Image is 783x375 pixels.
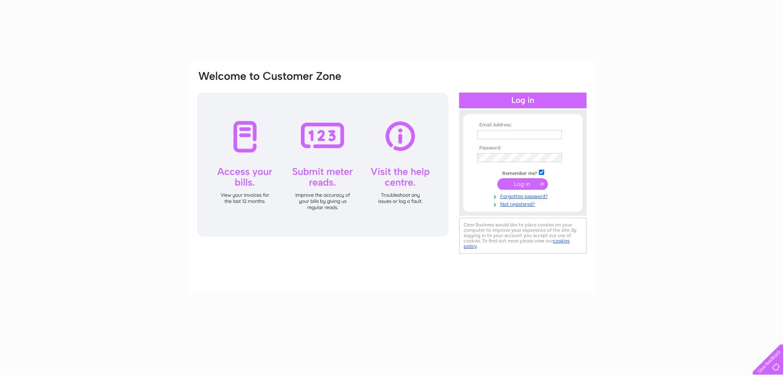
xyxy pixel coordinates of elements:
th: Password: [475,145,571,151]
th: Email Address: [475,122,571,128]
input: Submit [497,178,548,190]
td: Remember me? [475,168,571,177]
a: Not registered? [477,200,571,207]
div: Clear Business would like to place cookies on your computer to improve your experience of the sit... [459,218,587,254]
a: cookies policy [464,238,570,249]
a: Forgotten password? [477,192,571,200]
